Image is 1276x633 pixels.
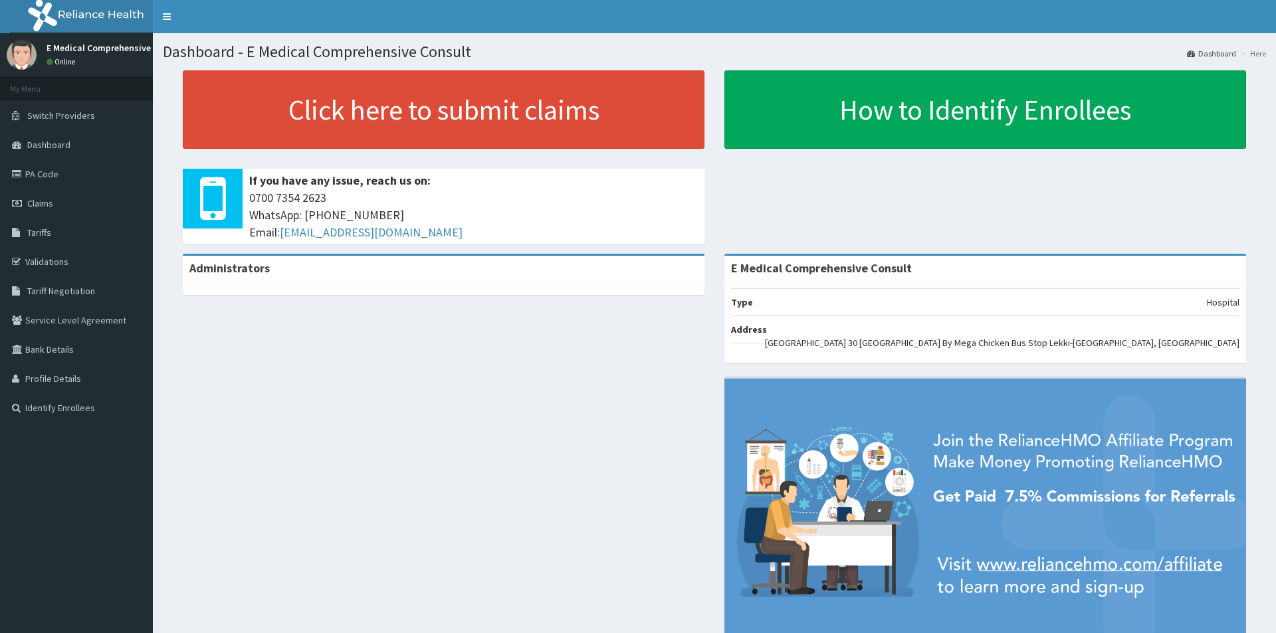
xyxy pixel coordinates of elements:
[189,260,270,276] b: Administrators
[724,70,1246,149] a: How to Identify Enrollees
[731,260,912,276] strong: E Medical Comprehensive Consult
[27,139,70,151] span: Dashboard
[27,285,95,297] span: Tariff Negotiation
[47,57,78,66] a: Online
[280,225,463,240] a: [EMAIL_ADDRESS][DOMAIN_NAME]
[731,296,753,308] b: Type
[47,43,185,52] p: E Medical Comprehensive Consult
[249,173,431,188] b: If you have any issue, reach us on:
[1237,48,1266,59] li: Here
[183,70,704,149] a: Click here to submit claims
[1207,296,1239,309] p: Hospital
[249,189,698,240] span: 0700 7354 2623 WhatsApp: [PHONE_NUMBER] Email:
[27,197,53,209] span: Claims
[731,323,767,335] b: Address
[7,40,37,70] img: User Image
[27,110,95,122] span: Switch Providers
[27,226,51,238] span: Tariffs
[765,336,1239,349] p: [GEOGRAPHIC_DATA] 30 [GEOGRAPHIC_DATA] By Mega Chicken Bus Stop Lekki-[GEOGRAPHIC_DATA], [GEOGRAP...
[1187,48,1236,59] a: Dashboard
[163,43,1266,60] h1: Dashboard - E Medical Comprehensive Consult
